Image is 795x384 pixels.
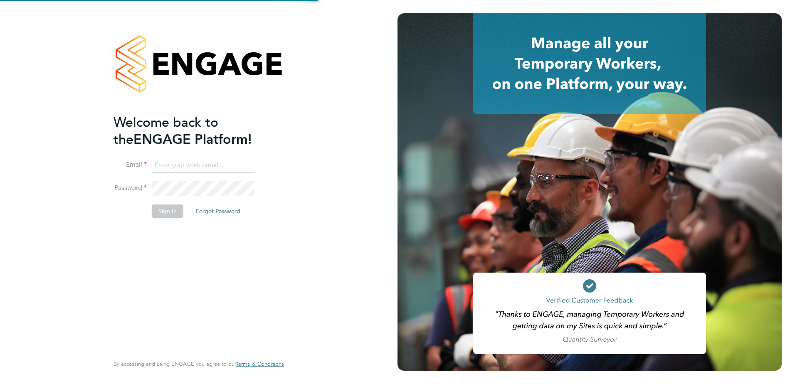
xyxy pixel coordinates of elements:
[114,360,284,367] span: By accessing and using ENGAGE you agree to our
[114,160,147,169] label: Email
[189,204,247,218] button: Forgot Password
[114,114,218,148] span: Welcome back to the
[152,158,254,173] input: Enter your work email...
[114,184,147,192] label: Password
[236,360,284,367] span: Terms & Conditions
[152,204,183,218] button: Sign In
[114,114,276,148] h2: ENGAGE Platform!
[236,361,284,367] a: Terms & Conditions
